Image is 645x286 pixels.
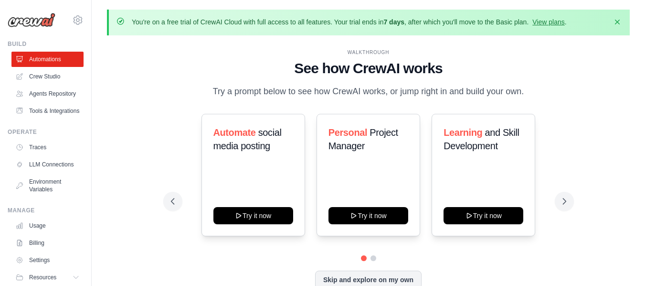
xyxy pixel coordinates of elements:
button: Resources [11,270,84,285]
span: Automate [213,127,256,138]
a: Traces [11,140,84,155]
div: Operate [8,128,84,136]
a: Crew Studio [11,69,84,84]
button: Try it now [328,207,408,224]
a: Agents Repository [11,86,84,101]
button: Try it now [213,207,293,224]
a: Environment Variables [11,174,84,197]
strong: 7 days [383,18,404,26]
img: Logo [8,13,55,27]
a: View plans [532,18,564,26]
p: You're on a free trial of CrewAI Cloud with full access to all features. Your trial ends in , aft... [132,17,567,27]
a: LLM Connections [11,157,84,172]
a: Tools & Integrations [11,103,84,119]
a: Settings [11,253,84,268]
a: Billing [11,235,84,251]
span: Personal [328,127,367,138]
span: Learning [444,127,482,138]
div: Manage [8,207,84,214]
a: Usage [11,218,84,233]
div: WALKTHROUGH [171,49,566,56]
a: Automations [11,52,84,67]
h1: See how CrewAI works [171,60,566,77]
span: Project Manager [328,127,398,151]
div: Build [8,40,84,48]
p: Try a prompt below to see how CrewAI works, or jump right in and build your own. [208,85,529,99]
button: Try it now [444,207,523,224]
span: Resources [29,274,56,281]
